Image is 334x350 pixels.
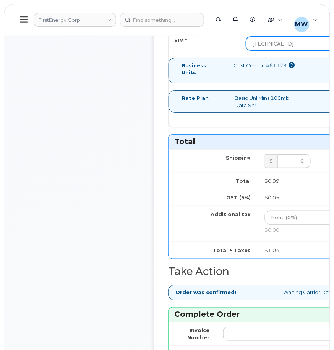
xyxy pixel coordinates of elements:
label: GST (5%) [227,194,251,201]
a: FirstEnergy Corp [34,13,116,27]
div: Cost Center: 461129 [233,62,295,69]
label: Shipping [226,154,251,161]
label: Total [236,177,251,185]
label: SIM * [174,37,187,44]
label: Total + Taxes [213,247,251,254]
div: Quicklinks [263,12,287,28]
input: Find something... [120,13,204,27]
label: Invoice Number [175,327,209,341]
label: Rate Plan [182,94,209,102]
label: Additional tax [211,211,251,218]
span: $1.04 [265,247,280,253]
div: $ [265,154,278,168]
iframe: Messenger Launcher [301,317,328,344]
div: Marissa Weiss [289,12,323,28]
div: Basic Unl Mins 100mb Data Shr [229,94,303,109]
span: MW [295,20,308,29]
label: Business Units [182,62,222,76]
strong: Order was confirmed! [175,289,236,296]
span: $0.05 [265,194,280,200]
span: $0.99 [265,178,280,184]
